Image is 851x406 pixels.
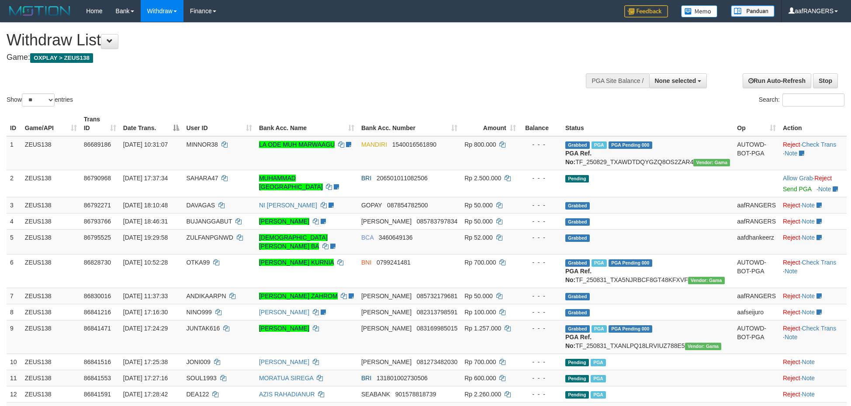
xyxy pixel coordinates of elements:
[523,201,558,210] div: - - -
[186,234,233,241] span: ZULFANPGNWD
[565,268,592,283] b: PGA Ref. No:
[21,304,80,320] td: ZEUS138
[84,292,111,299] span: 86830016
[22,93,55,107] select: Showentries
[565,359,589,366] span: Pending
[392,141,436,148] span: Copy 1540016561890 to clipboard
[565,325,590,333] span: Grabbed
[123,391,168,398] span: [DATE] 17:28:42
[387,202,428,209] span: Copy 087854782500 to clipboard
[523,233,558,242] div: - - -
[123,218,168,225] span: [DATE] 18:46:31
[591,391,606,399] span: Marked by aafkaynarin
[802,358,815,365] a: Note
[464,309,496,316] span: Rp 100.000
[464,391,501,398] span: Rp 2.260.000
[591,359,606,366] span: Marked by aafRornrotha
[7,31,559,49] h1: Withdraw List
[779,170,847,197] td: ·
[562,254,733,288] td: TF_250831_TXA5NJRBCF8GT48KFXVF
[783,292,800,299] a: Reject
[591,375,606,382] span: Marked by aafkaynarin
[123,234,168,241] span: [DATE] 19:29:58
[7,254,21,288] td: 6
[358,111,461,136] th: Bank Acc. Number: activate to sort column ascending
[733,320,779,354] td: AUTOWD-BOT-PGA
[802,391,815,398] a: Note
[733,197,779,213] td: aafRANGERS
[259,218,309,225] a: [PERSON_NAME]
[361,218,412,225] span: [PERSON_NAME]
[7,197,21,213] td: 3
[361,141,387,148] span: MANDIRI
[779,136,847,170] td: · ·
[783,325,800,332] a: Reject
[259,325,309,332] a: [PERSON_NAME]
[783,175,814,182] span: ·
[361,325,412,332] span: [PERSON_NAME]
[30,53,93,63] span: OXPLAY > ZEUS138
[519,111,562,136] th: Balance
[802,292,815,299] a: Note
[785,150,798,157] a: Note
[7,288,21,304] td: 7
[361,202,382,209] span: GOPAY
[186,375,216,382] span: SOUL1993
[84,218,111,225] span: 86793766
[84,259,111,266] span: 86828730
[592,259,607,267] span: Marked by aafsreyleap
[802,375,815,382] a: Note
[802,218,815,225] a: Note
[256,111,358,136] th: Bank Acc. Name: activate to sort column ascending
[123,202,168,209] span: [DATE] 18:10:48
[802,325,837,332] a: Check Trans
[21,229,80,254] td: ZEUS138
[782,93,844,107] input: Search:
[186,358,210,365] span: JONI009
[361,234,374,241] span: BCA
[21,320,80,354] td: ZEUS138
[123,175,168,182] span: [DATE] 17:37:34
[592,141,607,149] span: Marked by aafkaynarin
[259,375,313,382] a: MORATUA SIREGA
[624,5,668,17] img: Feedback.jpg
[562,111,733,136] th: Status
[186,325,220,332] span: JUNTAK616
[592,325,607,333] span: Marked by aafRornrotha
[813,73,838,88] a: Stop
[783,259,800,266] a: Reject
[259,358,309,365] a: [PERSON_NAME]
[733,254,779,288] td: AUTOWD-BOT-PGA
[259,141,335,148] a: LA ODE MUH MARWAAGU
[523,324,558,333] div: - - -
[785,334,798,341] a: Note
[123,358,168,365] span: [DATE] 17:25:38
[785,268,798,275] a: Note
[586,73,649,88] div: PGA Site Balance /
[733,304,779,320] td: aafseijuro
[417,358,457,365] span: Copy 081273482030 to clipboard
[259,391,315,398] a: AZIS RAHADIANUR
[565,391,589,399] span: Pending
[783,186,811,193] a: Send PGA
[21,213,80,229] td: ZEUS138
[565,218,590,226] span: Grabbed
[802,234,815,241] a: Note
[783,391,800,398] a: Reject
[609,325,652,333] span: PGA Pending
[464,375,496,382] span: Rp 600.000
[21,170,80,197] td: ZEUS138
[783,375,800,382] a: Reject
[783,234,800,241] a: Reject
[259,292,338,299] a: [PERSON_NAME] ZAHROM
[565,259,590,267] span: Grabbed
[779,288,847,304] td: ·
[7,4,73,17] img: MOTION_logo.png
[84,175,111,182] span: 86790968
[186,292,226,299] span: ANDIKAARPN
[565,334,592,349] b: PGA Ref. No:
[802,309,815,316] a: Note
[361,309,412,316] span: [PERSON_NAME]
[609,141,652,149] span: PGA Pending
[565,141,590,149] span: Grabbed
